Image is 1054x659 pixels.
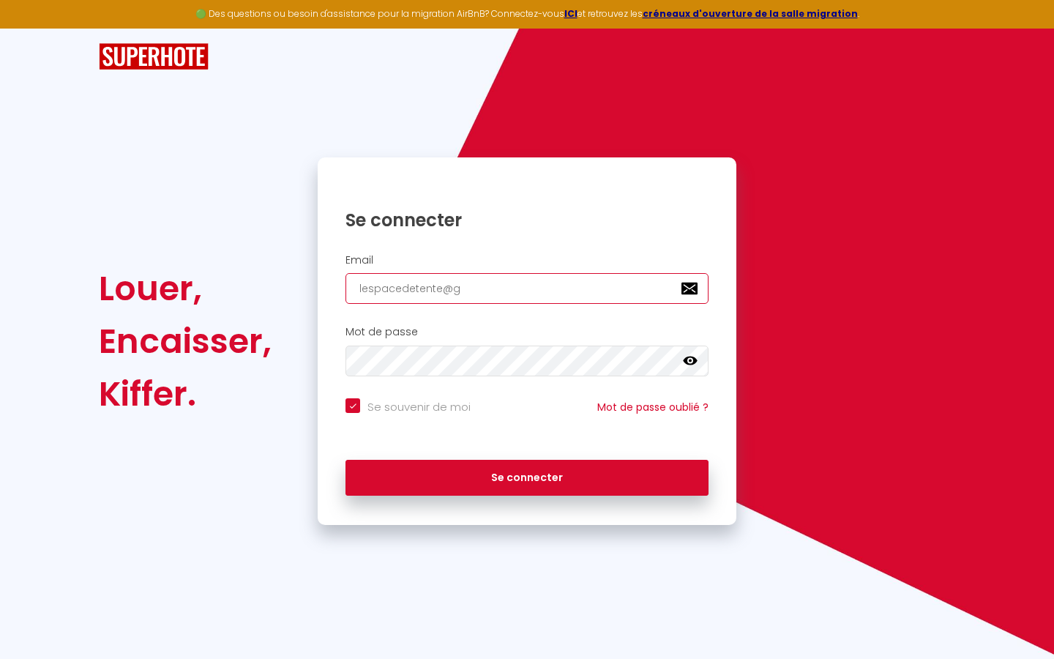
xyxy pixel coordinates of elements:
[345,273,709,304] input: Ton Email
[99,315,272,368] div: Encaisser,
[345,209,709,231] h1: Se connecter
[345,254,709,267] h2: Email
[99,43,209,70] img: SuperHote logo
[345,460,709,496] button: Se connecter
[99,262,272,315] div: Louer,
[597,400,709,414] a: Mot de passe oublié ?
[345,326,709,338] h2: Mot de passe
[564,7,578,20] a: ICI
[643,7,858,20] a: créneaux d'ouverture de la salle migration
[99,368,272,420] div: Kiffer.
[12,6,56,50] button: Ouvrir le widget de chat LiveChat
